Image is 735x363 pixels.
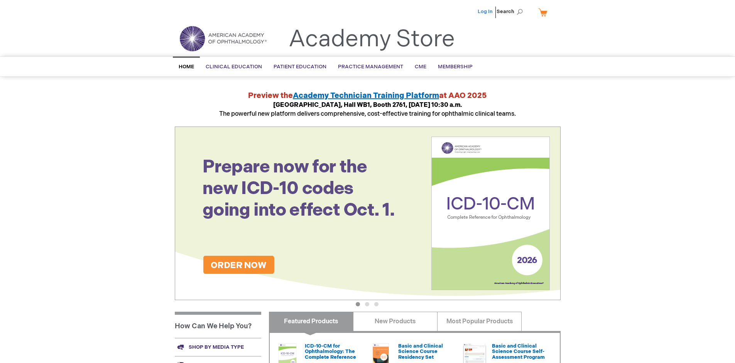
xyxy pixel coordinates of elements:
[269,312,353,331] a: Featured Products
[206,64,262,70] span: Clinical Education
[398,343,443,360] a: Basic and Clinical Science Course Residency Set
[175,312,261,338] h1: How Can We Help You?
[478,8,493,15] a: Log In
[175,338,261,356] a: Shop by media type
[374,302,378,306] button: 3 of 3
[415,64,426,70] span: CME
[219,101,516,118] span: The powerful new platform delivers comprehensive, cost-effective training for ophthalmic clinical...
[356,302,360,306] button: 1 of 3
[492,343,545,360] a: Basic and Clinical Science Course Self-Assessment Program
[289,25,455,53] a: Academy Store
[353,312,438,331] a: New Products
[497,4,526,19] span: Search
[438,64,473,70] span: Membership
[305,343,356,360] a: ICD-10-CM for Ophthalmology: The Complete Reference
[274,64,326,70] span: Patient Education
[437,312,522,331] a: Most Popular Products
[365,302,369,306] button: 2 of 3
[293,91,439,100] a: Academy Technician Training Platform
[273,101,462,109] strong: [GEOGRAPHIC_DATA], Hall WB1, Booth 2761, [DATE] 10:30 a.m.
[338,64,403,70] span: Practice Management
[248,91,487,100] strong: Preview the at AAO 2025
[179,64,194,70] span: Home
